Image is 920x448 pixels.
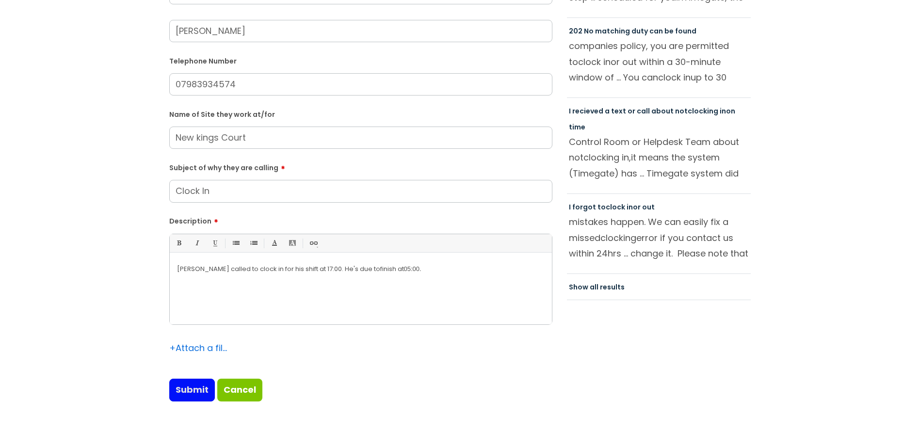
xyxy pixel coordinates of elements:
a: Link [307,237,319,249]
a: • Unordered List (Ctrl-Shift-7) [229,237,242,249]
a: Italic (Ctrl-I) [191,237,203,249]
a: Cancel [217,379,262,401]
a: Underline(Ctrl-U) [209,237,221,249]
span: 05:00. [404,265,421,272]
label: Subject of why they are calling [169,160,552,172]
span: clock [606,202,625,212]
span: clocking [583,151,619,163]
a: 1. Ordered List (Ctrl-Shift-8) [247,237,259,249]
a: Font Color [268,237,280,249]
p: companies policy, you are permitted to or out within a 30-minute window of ... You can up to 30 m... [569,38,749,85]
span: in [603,56,611,68]
span: in [720,106,726,116]
a: I forgot toclock inor out [569,202,655,212]
label: Description [169,214,552,225]
a: 202 No matching duty can be found [569,26,696,36]
input: Submit [169,379,215,401]
p: Control Room or Helpdesk Team about not it means the system (Timegate) has ... Timegate system di... [569,134,749,181]
span: in [683,71,691,83]
p: mistakes happen. We can easily fix a missed error if you contact us within 24hrs ... change it. P... [569,214,749,261]
span: in, [622,151,631,163]
span: clocking [688,106,718,116]
div: Attach a file [169,340,227,356]
span: in [627,202,633,212]
span: clock [658,71,681,83]
span: clocking [600,232,636,244]
p: [PERSON_NAME] called to clock in for his shift at 17:00. He's due to finish at [177,265,545,273]
label: Name of Site they work at/for [169,109,552,119]
span: clock [578,56,601,68]
label: Telephone Number [169,55,552,65]
a: Back Color [286,237,298,249]
a: Bold (Ctrl-B) [173,237,185,249]
a: Show all results [569,282,625,292]
input: Your Name [169,20,552,42]
a: I recieved a text or call about notclocking inon time [569,106,735,131]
